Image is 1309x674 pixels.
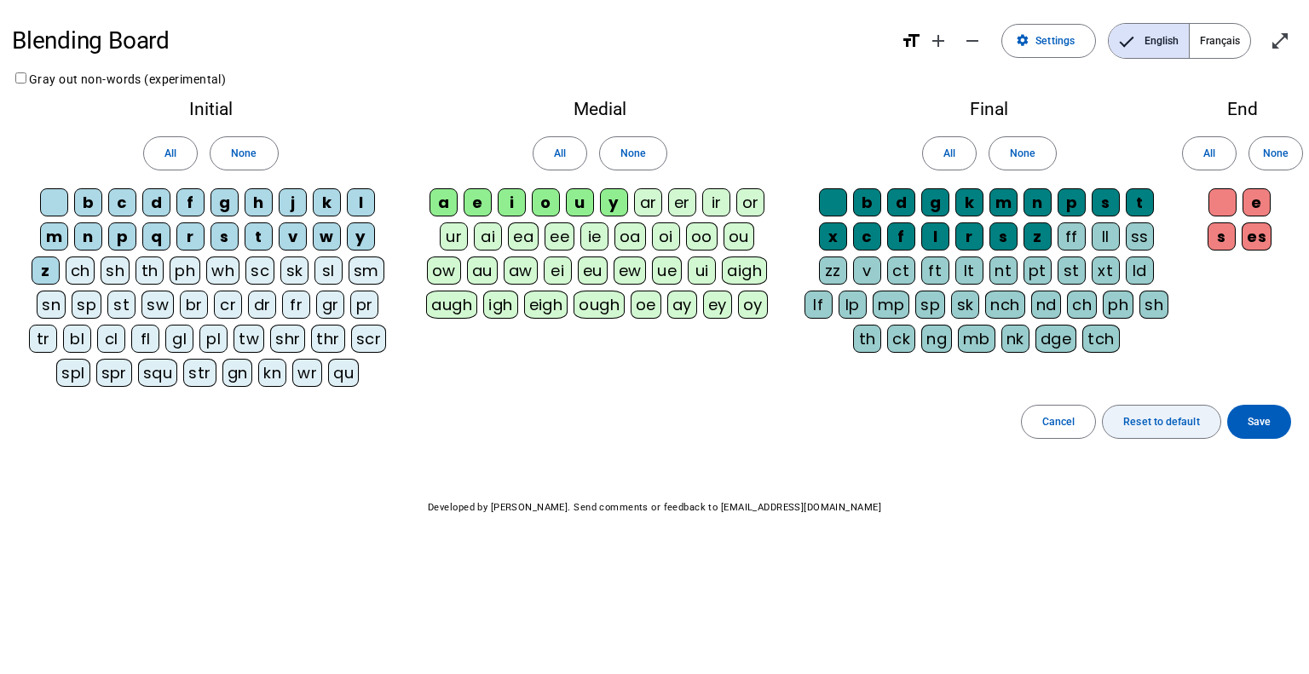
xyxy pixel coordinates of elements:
div: l [921,222,949,251]
div: ou [724,222,754,251]
div: xt [1092,256,1120,285]
div: v [279,222,307,251]
div: oo [686,222,718,251]
span: All [554,145,566,163]
div: c [108,188,136,216]
div: or [736,188,764,216]
div: h [245,188,273,216]
div: eu [578,256,608,285]
mat-icon: add [928,31,949,51]
div: mb [958,325,995,353]
div: st [107,291,136,319]
div: j [279,188,307,216]
div: er [668,188,696,216]
div: st [1058,256,1086,285]
mat-button-toggle-group: Language selection [1108,23,1251,59]
div: t [1126,188,1154,216]
button: None [210,136,278,170]
div: oi [652,222,680,251]
div: sw [141,291,174,319]
button: All [1182,136,1237,170]
div: aigh [722,256,767,285]
div: cr [214,291,242,319]
div: sk [280,256,309,285]
div: qu [328,359,359,387]
div: u [566,188,594,216]
div: sh [101,256,130,285]
div: l [347,188,375,216]
button: Reset to default [1102,405,1220,439]
span: Reset to default [1123,413,1199,431]
div: wr [292,359,322,387]
button: None [1248,136,1303,170]
button: None [989,136,1057,170]
button: Settings [1001,24,1096,58]
div: ui [688,256,716,285]
div: ch [66,256,95,285]
div: v [853,256,881,285]
button: Increase font size [921,24,955,58]
div: ch [1067,291,1097,319]
div: w [313,222,341,251]
div: gl [165,325,193,353]
div: spr [96,359,132,387]
div: ll [1092,222,1120,251]
div: nd [1031,291,1062,319]
span: All [164,145,176,163]
div: ft [921,256,949,285]
h2: End [1200,101,1285,118]
div: y [347,222,375,251]
div: z [32,256,60,285]
button: Save [1227,405,1291,439]
div: ay [667,291,697,319]
label: Gray out non-words (experimental) [12,72,226,86]
div: es [1242,222,1272,251]
button: None [599,136,667,170]
div: nk [1001,325,1029,353]
div: zz [819,256,847,285]
div: cl [97,325,125,353]
input: Gray out non-words (experimental) [15,72,26,84]
div: sh [1139,291,1168,319]
div: au [467,256,498,285]
mat-icon: remove [962,31,983,51]
div: s [1092,188,1120,216]
div: th [853,325,881,353]
button: All [143,136,198,170]
div: eigh [524,291,568,319]
div: shr [270,325,305,353]
button: All [922,136,977,170]
div: nt [989,256,1018,285]
div: c [853,222,881,251]
div: n [74,222,102,251]
div: n [1024,188,1052,216]
div: fl [131,325,159,353]
div: th [136,256,164,285]
div: pr [350,291,378,319]
div: i [498,188,526,216]
button: Cancel [1021,405,1097,439]
div: f [887,222,915,251]
div: pt [1024,256,1052,285]
div: d [142,188,170,216]
mat-icon: open_in_full [1270,31,1290,51]
div: sc [245,256,274,285]
div: k [313,188,341,216]
div: ue [652,256,682,285]
div: pl [199,325,228,353]
div: sl [314,256,343,285]
div: squ [138,359,177,387]
div: s [989,222,1018,251]
div: e [464,188,492,216]
div: gr [316,291,344,319]
div: tr [29,325,57,353]
div: m [989,188,1018,216]
div: d [887,188,915,216]
span: None [1263,145,1289,163]
span: Save [1248,413,1271,431]
div: ld [1126,256,1154,285]
div: spl [56,359,89,387]
mat-icon: settings [1016,34,1029,48]
div: a [430,188,458,216]
div: f [176,188,205,216]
